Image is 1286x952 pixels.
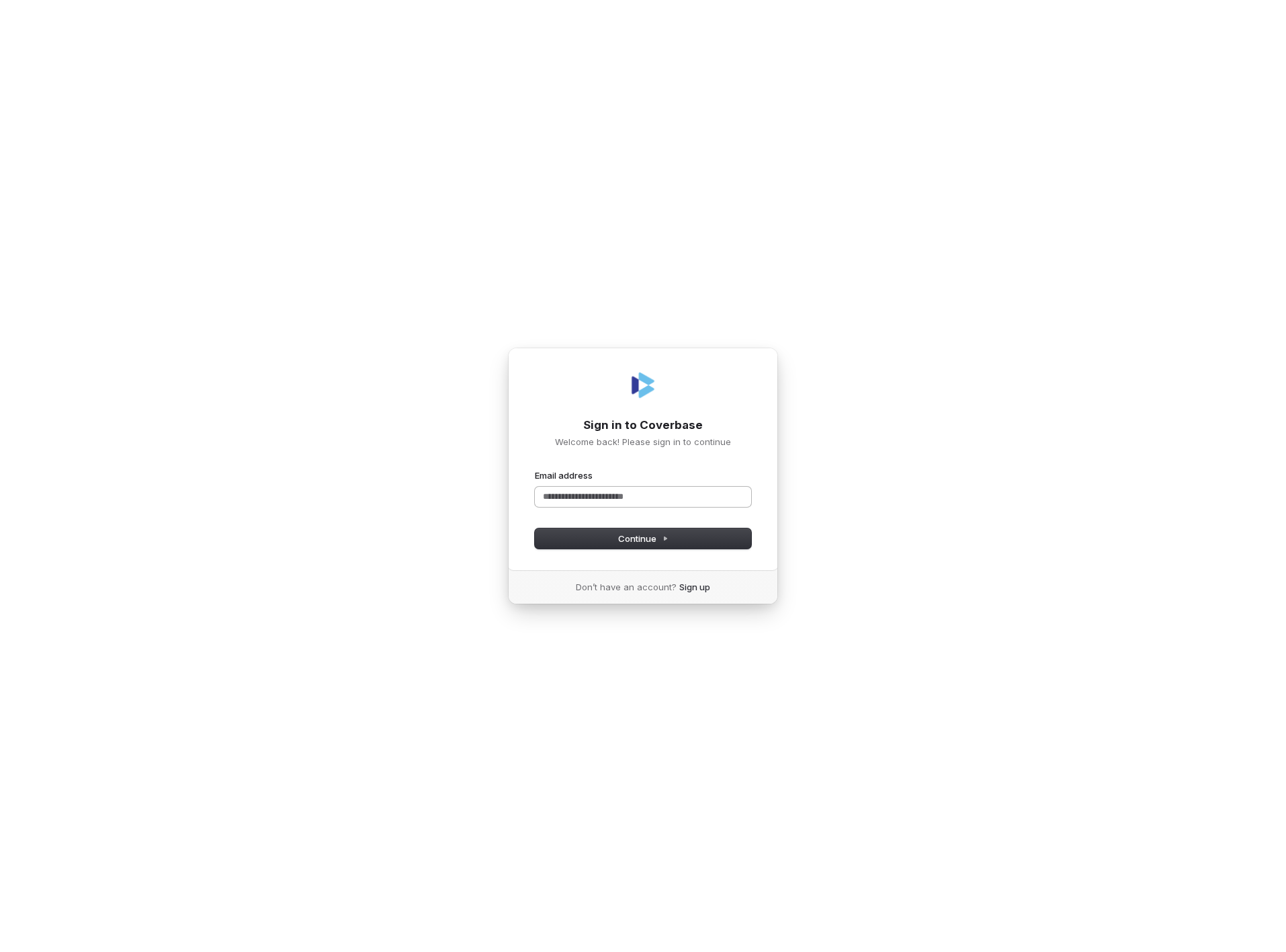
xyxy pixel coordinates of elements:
[576,581,677,593] span: Don’t have an account?
[535,469,593,481] label: Email address
[627,369,659,401] img: Coverbase
[535,418,751,434] h1: Sign in to Coverbase
[618,532,669,545] span: Continue
[679,581,710,593] a: Sign up
[535,436,751,448] p: Welcome back! Please sign in to continue
[535,528,751,549] button: Continue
